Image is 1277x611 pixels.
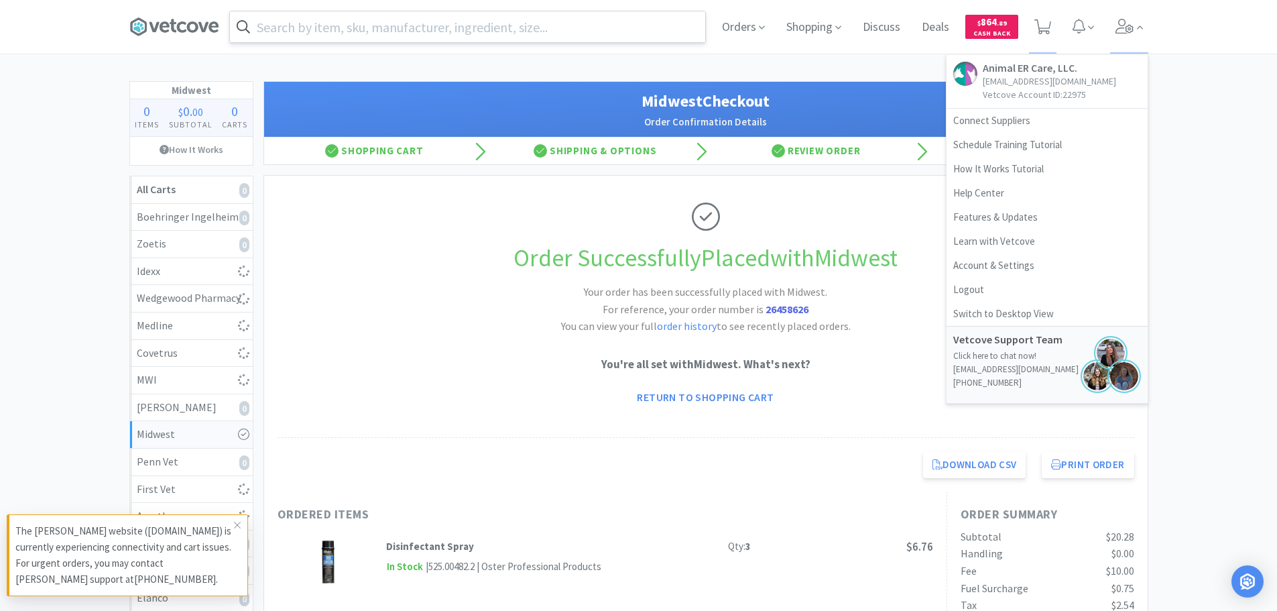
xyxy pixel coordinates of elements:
[278,239,1134,278] h1: Order Successfully Placed with Midwest
[239,592,249,606] i: 0
[137,317,246,335] div: Medline
[134,573,216,586] gu-sc-dial: Click to Connect 8002257911
[947,133,1148,157] a: Schedule Training Tutorial
[505,284,907,335] h2: Your order has been successfully placed with Midwest. You can view your full to see recently plac...
[916,21,955,34] a: Deals
[603,302,808,316] span: For reference, your order number is
[424,559,601,575] div: | 525.00482.2 | Oster Professional Products
[137,481,246,498] div: First Vet
[239,183,249,198] i: 0
[906,539,933,554] span: $6.76
[947,109,1148,133] a: Connect Suppliers
[130,137,253,162] a: How It Works
[164,118,217,131] h4: Subtotal
[137,345,246,362] div: Covetrus
[947,205,1148,229] a: Features & Updates
[130,340,253,368] a: Covetrus
[183,103,190,119] span: 0
[231,103,238,119] span: 0
[947,278,1148,302] a: Logout
[239,455,249,470] i: 0
[130,204,253,231] a: Boehringer Ingelheim0
[137,399,246,416] div: [PERSON_NAME]
[1106,564,1134,577] span: $10.00
[192,105,203,119] span: 00
[973,30,1010,39] span: Cash Back
[961,545,1003,563] div: Handling
[1042,451,1134,478] button: Print Order
[143,103,150,119] span: 0
[953,363,1141,376] p: [EMAIL_ADDRESS][DOMAIN_NAME]
[1111,547,1134,560] span: $0.00
[137,590,246,607] div: Elanco
[965,9,1018,45] a: $864.89Cash Back
[130,285,253,313] a: Wedgewood Pharmacy
[130,258,253,286] a: Idexx
[130,82,253,99] h1: Midwest
[961,563,977,580] div: Fee
[15,524,231,586] gu-sc: The [PERSON_NAME] website ([DOMAIN_NAME]) is currently experiencing connectivity and cart issues....
[137,453,246,471] div: Penn Vet
[947,254,1148,278] a: Account & Settings
[947,229,1148,254] a: Learn with Vetcove
[961,505,1134,524] h1: Order Summary
[178,105,183,119] span: $
[706,137,927,164] div: Review Order
[983,74,1116,88] p: [EMAIL_ADDRESS][DOMAIN_NAME]
[766,302,808,316] strong: 26458626
[264,137,485,164] div: Shopping Cart
[278,355,1134,374] p: You're all set with Midwest . What's next?
[278,89,1134,114] h1: Midwest Checkout
[137,372,246,389] div: MWI
[1081,359,1114,393] img: hannah.png
[983,62,1116,74] h5: Animal ER Care, LLC.
[997,19,1007,27] span: . 89
[239,211,249,225] i: 0
[137,182,176,196] strong: All Carts
[961,580,1028,598] div: Fuel Surcharge
[130,176,253,204] a: All Carts0
[239,237,249,252] i: 0
[137,508,246,525] div: Amatheon
[485,137,706,164] div: Shipping & Options
[857,21,906,34] a: Discuss
[977,15,1007,28] span: 864
[1111,581,1134,595] span: $0.75
[278,505,680,524] h1: Ordered Items
[130,118,164,131] h4: Items
[386,540,474,553] strong: Disinfectant Spray
[947,302,1148,326] a: Switch to Desktop View
[217,118,253,131] h4: Carts
[130,313,253,340] a: Medline
[953,350,1036,362] a: Click here to chat now!
[923,451,1026,478] a: Download CSV
[130,231,253,258] a: Zoetis0
[983,88,1116,101] p: Vetcove Account ID: 22975
[137,426,246,443] div: Midwest
[130,421,253,449] a: Midwest
[1106,530,1134,543] span: $20.28
[947,157,1148,181] a: How It Works Tutorial
[137,235,246,253] div: Zoetis
[230,11,705,42] input: Search by item, sku, manufacturer, ingredient, size...
[947,55,1148,109] a: Animal ER Care, LLC.[EMAIL_ADDRESS][DOMAIN_NAME]Vetcove Account ID:22975
[627,384,783,410] a: Return to Shopping Cart
[1094,336,1128,370] img: jenna.png
[745,540,751,553] strong: 3
[130,449,253,476] a: Penn Vet0
[130,394,253,422] a: [PERSON_NAME]0
[239,401,249,416] i: 0
[386,559,424,575] span: In Stock
[1107,359,1141,393] img: ksen.png
[137,290,246,307] div: Wedgewood Pharmacy
[926,137,1148,164] div: Receipt
[947,181,1148,205] a: Help Center
[137,263,246,280] div: Idexx
[961,529,1001,546] div: Subtotal
[953,333,1087,346] h5: Vetcove Support Team
[977,19,981,27] span: $
[137,209,246,226] div: Boehringer Ingelheim
[657,319,717,333] a: order history
[130,476,253,504] a: First Vet
[305,539,352,586] img: 34221b7f81e7478c9d159c3696f1e8e5_115868.jpeg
